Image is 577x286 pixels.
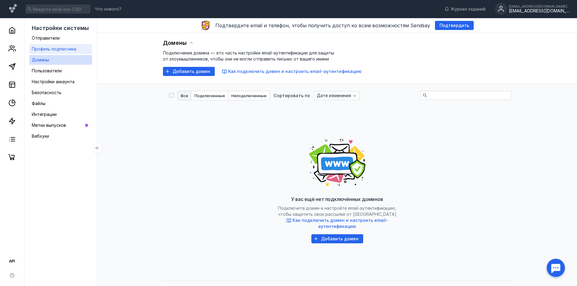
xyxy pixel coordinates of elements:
div: [EMAIL_ADDRESS][DOMAIN_NAME] [509,8,569,14]
span: Отправители [32,35,60,41]
span: Домены [32,57,49,62]
span: Профиль подписчика [32,46,76,51]
a: Файлы [29,99,92,108]
button: Все [177,91,191,100]
div: Сортировать по [274,94,310,98]
span: Подключенные [194,94,225,98]
a: Пользователи [29,66,92,76]
span: Интеграции [32,112,57,117]
input: Введите email или CSID [25,5,91,14]
span: Подтвердите email и телефон, чтобы получить доступ ко всем возможностям Sendsay [215,22,430,28]
span: Настройки системы [32,25,89,31]
span: Настройки аккаунта [32,79,75,84]
button: Неподключенные [228,91,270,100]
span: Безопасность [32,90,61,95]
a: Домены [29,55,92,65]
a: Интеграции [29,110,92,119]
a: Что нового? [92,7,124,11]
span: Файлы [32,101,45,106]
a: Безопасность [29,88,92,97]
span: Метки выпусков [32,123,66,128]
span: Подтвердить [439,23,469,28]
button: Как подключить домен и настроить email-аутентификацию [222,68,362,74]
span: Неподключенные [231,94,267,98]
span: Дате изменения [317,93,351,98]
button: Подтвердить [435,21,474,30]
div: [EMAIL_ADDRESS][DOMAIN_NAME] [509,5,569,8]
button: Подключенные [191,91,228,100]
span: Добавить домен [173,69,210,74]
button: Добавить домен [163,67,215,76]
button: Как подключить домен и настроить email-аутентификацию [277,217,398,229]
button: Дате изменения [314,91,359,100]
span: Подключение домена — это часть настройки email-аутентификации для защиты от злоумышленников, чтоб... [163,50,334,61]
span: Журнал заданий [451,6,486,12]
a: Отправители [29,33,92,43]
a: Профиль подписчика [29,44,92,54]
span: Добавить домен [321,236,359,242]
span: Что нового? [95,7,121,11]
button: Добавить домен [311,234,363,243]
a: Метки выпусков [29,120,92,130]
span: Как подключить домен и настроить email-аутентификацию [293,218,388,229]
a: Настройки аккаунта [29,77,92,87]
span: Вебхуки [32,133,49,139]
span: Все [181,94,188,98]
a: Вебхуки [29,131,92,141]
a: Журнал заданий [441,6,489,12]
span: Пользователи [32,68,62,73]
span: Как подключить домен и настроить email-аутентификацию [228,69,362,74]
span: У вас ещё нет подключённых доменов [291,196,383,202]
span: Подключите домен и настройте email-аутентификацию, чтобы защитить свои рассылки от [GEOGRAPHIC_DATA] [277,205,398,229]
span: Домены [163,40,187,46]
